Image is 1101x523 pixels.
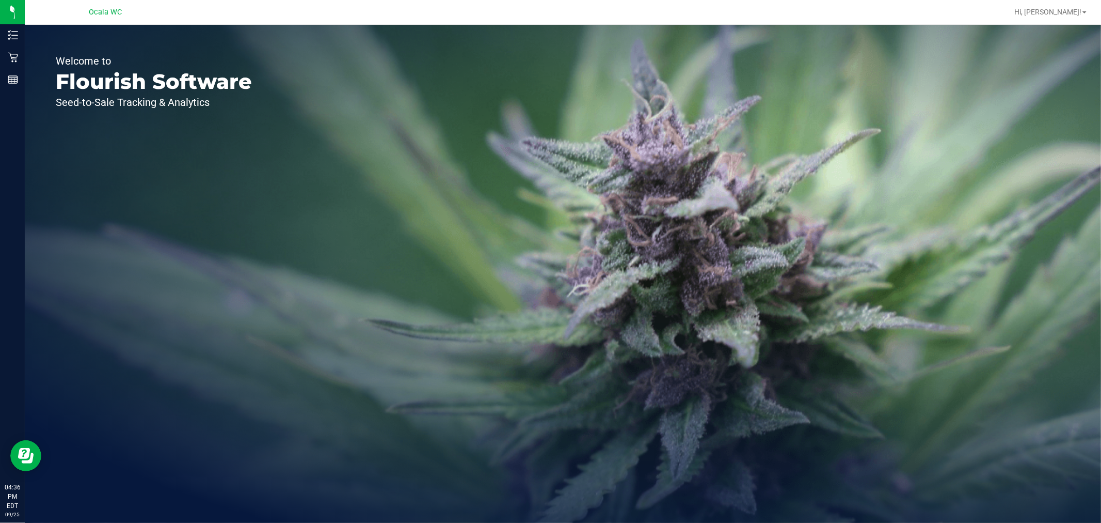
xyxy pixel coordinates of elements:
p: 09/25 [5,511,20,518]
inline-svg: Inventory [8,30,18,40]
inline-svg: Retail [8,52,18,63]
inline-svg: Reports [8,74,18,85]
p: 04:36 PM EDT [5,483,20,511]
p: Seed-to-Sale Tracking & Analytics [56,97,252,107]
span: Hi, [PERSON_NAME]! [1014,8,1081,16]
p: Welcome to [56,56,252,66]
span: Ocala WC [89,8,122,17]
p: Flourish Software [56,71,252,92]
iframe: Resource center [10,440,41,471]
